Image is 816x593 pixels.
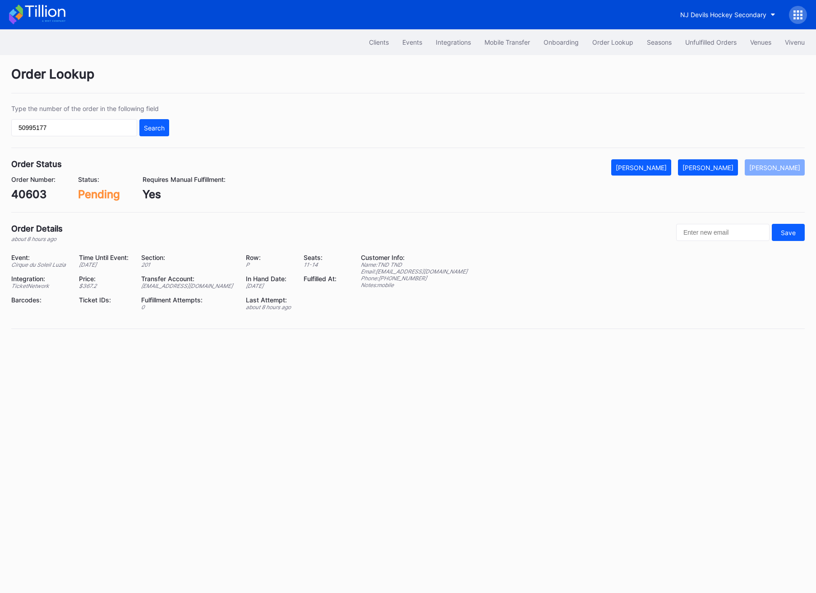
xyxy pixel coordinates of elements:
[11,275,68,283] div: Integration:
[478,34,537,51] button: Mobile Transfer
[11,224,63,233] div: Order Details
[750,38,771,46] div: Venues
[11,283,68,289] div: TicketNetwork
[78,176,120,183] div: Status:
[745,159,805,176] button: [PERSON_NAME]
[402,38,422,46] div: Events
[141,296,235,304] div: Fulfillment Attempts:
[143,176,226,183] div: Requires Manual Fulfillment:
[673,6,782,23] button: NJ Devils Hockey Secondary
[592,38,633,46] div: Order Lookup
[436,38,471,46] div: Integrations
[141,275,235,283] div: Transfer Account:
[785,38,805,46] div: Vivenu
[246,296,293,304] div: Last Attempt:
[616,164,667,171] div: [PERSON_NAME]
[772,224,805,241] button: Save
[647,38,672,46] div: Seasons
[682,164,733,171] div: [PERSON_NAME]
[11,66,805,93] div: Order Lookup
[585,34,640,51] button: Order Lookup
[361,268,467,275] div: Email: [EMAIL_ADDRESS][DOMAIN_NAME]
[361,261,467,268] div: Name: TND TND
[396,34,429,51] button: Events
[361,282,467,288] div: Notes: mobile
[79,275,130,283] div: Price:
[79,283,130,289] div: $ 367.2
[304,275,338,283] div: Fulfilled At:
[544,38,579,46] div: Onboarding
[361,275,467,282] div: Phone: [PHONE_NUMBER]
[11,261,68,268] div: Cirque du Soleil Luzia
[304,261,338,268] div: 11 - 14
[143,188,226,201] div: Yes
[362,34,396,51] button: Clients
[749,164,800,171] div: [PERSON_NAME]
[678,34,743,51] button: Unfulfilled Orders
[369,38,389,46] div: Clients
[246,261,293,268] div: P
[11,236,63,242] div: about 8 hours ago
[144,124,165,132] div: Search
[484,38,530,46] div: Mobile Transfer
[79,261,130,268] div: [DATE]
[304,254,338,261] div: Seats:
[141,304,235,310] div: 0
[11,119,137,136] input: GT59662
[246,254,293,261] div: Row:
[11,296,68,304] div: Barcodes:
[743,34,778,51] button: Venues
[79,296,130,304] div: Ticket IDs:
[141,283,235,289] div: [EMAIL_ADDRESS][DOMAIN_NAME]
[680,11,766,19] div: NJ Devils Hockey Secondary
[139,119,169,136] button: Search
[11,176,55,183] div: Order Number:
[11,105,169,112] div: Type the number of the order in the following field
[429,34,478,51] button: Integrations
[611,159,671,176] button: [PERSON_NAME]
[141,261,235,268] div: 201
[781,229,796,236] div: Save
[678,159,738,176] button: [PERSON_NAME]
[11,159,62,169] div: Order Status
[676,224,770,241] input: Enter new email
[78,188,120,201] div: Pending
[685,38,737,46] div: Unfulfilled Orders
[11,254,68,261] div: Event:
[640,34,678,51] button: Seasons
[537,34,585,51] button: Onboarding
[79,254,130,261] div: Time Until Event:
[246,304,293,310] div: about 8 hours ago
[246,283,293,289] div: [DATE]
[141,254,235,261] div: Section:
[246,275,293,283] div: In Hand Date:
[778,34,811,51] button: Vivenu
[361,254,467,261] div: Customer Info:
[11,188,55,201] div: 40603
